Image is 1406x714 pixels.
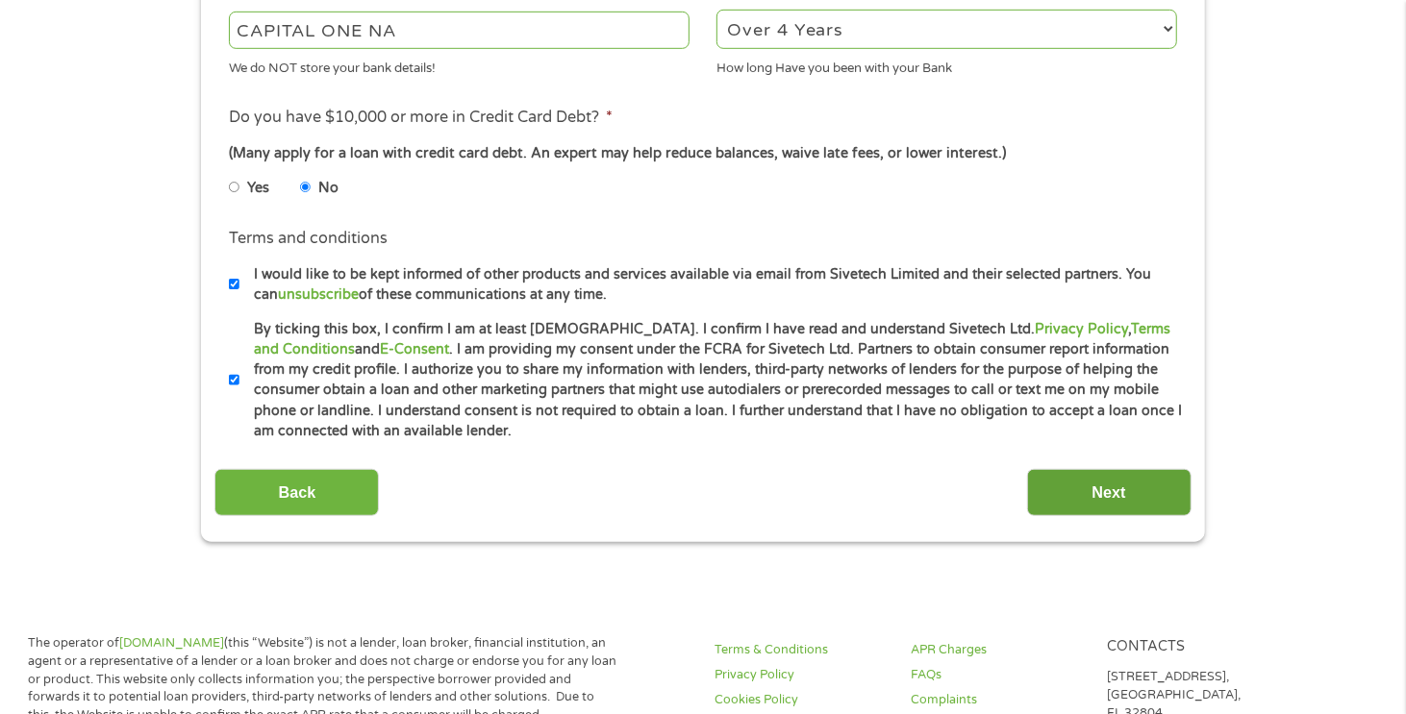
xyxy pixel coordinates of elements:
[715,691,888,709] a: Cookies Policy
[911,641,1084,659] a: APR Charges
[229,229,388,249] label: Terms and conditions
[715,641,888,659] a: Terms & Conditions
[247,178,269,199] label: Yes
[1035,321,1128,337] a: Privacy Policy
[1027,469,1192,516] input: Next
[911,666,1084,684] a: FAQs
[318,178,339,199] label: No
[239,319,1183,442] label: By ticking this box, I confirm I am at least [DEMOGRAPHIC_DATA]. I confirm I have read and unders...
[229,52,690,78] div: We do NOT store your bank details!
[715,666,888,684] a: Privacy Policy
[214,469,379,516] input: Back
[229,143,1177,164] div: (Many apply for a loan with credit card debt. An expert may help reduce balances, waive late fees...
[716,52,1177,78] div: How long Have you been with your Bank
[239,264,1183,306] label: I would like to be kept informed of other products and services available via email from Sivetech...
[119,635,224,651] a: [DOMAIN_NAME]
[380,341,449,357] a: E-Consent
[254,321,1170,357] a: Terms and Conditions
[278,286,359,303] a: unsubscribe
[1107,638,1280,656] h4: Contacts
[229,108,613,128] label: Do you have $10,000 or more in Credit Card Debt?
[911,691,1084,709] a: Complaints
